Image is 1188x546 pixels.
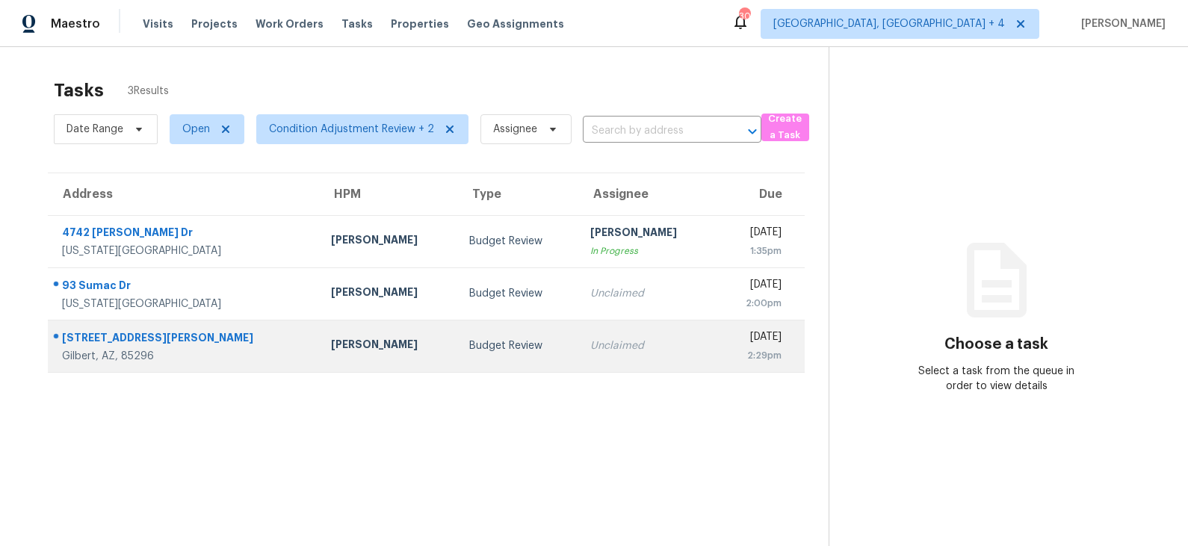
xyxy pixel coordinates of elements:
div: In Progress [590,243,705,258]
th: Due [716,173,805,215]
span: Properties [391,16,449,31]
div: Budget Review [469,286,566,301]
div: Unclaimed [590,286,705,301]
div: 30 [739,9,749,24]
div: [DATE] [728,329,782,348]
input: Search by address [583,120,720,143]
div: 4742 [PERSON_NAME] Dr [62,225,307,243]
span: Work Orders [256,16,324,31]
th: Address [48,173,319,215]
span: [GEOGRAPHIC_DATA], [GEOGRAPHIC_DATA] + 4 [773,16,1005,31]
div: 93 Sumac Dr [62,278,307,297]
div: Gilbert, AZ, 85296 [62,349,307,364]
div: [PERSON_NAME] [331,337,445,356]
div: 2:29pm [728,348,782,363]
span: [PERSON_NAME] [1075,16,1166,31]
span: 3 Results [128,84,169,99]
span: Projects [191,16,238,31]
span: Assignee [493,122,537,137]
span: Open [182,122,210,137]
div: [DATE] [728,225,782,243]
th: Type [457,173,578,215]
span: Maestro [51,16,100,31]
div: [US_STATE][GEOGRAPHIC_DATA] [62,297,307,311]
th: HPM [319,173,457,215]
div: 2:00pm [728,296,782,311]
div: [US_STATE][GEOGRAPHIC_DATA] [62,243,307,258]
button: Create a Task [761,114,809,141]
span: Condition Adjustment Review + 2 [269,122,434,137]
span: Date Range [66,122,123,137]
th: Assignee [578,173,717,215]
span: Tasks [341,19,373,29]
h3: Choose a task [944,337,1048,352]
button: Open [742,121,763,142]
span: Create a Task [769,111,802,145]
div: Unclaimed [590,338,705,353]
span: Visits [143,16,173,31]
div: [PERSON_NAME] [331,285,445,303]
div: [DATE] [728,277,782,296]
div: Budget Review [469,338,566,353]
div: 1:35pm [728,243,782,258]
div: Select a task from the queue in order to view details [913,364,1080,394]
h2: Tasks [54,83,104,98]
span: Geo Assignments [467,16,564,31]
div: [STREET_ADDRESS][PERSON_NAME] [62,330,307,349]
div: Budget Review [469,234,566,249]
div: [PERSON_NAME] [590,225,705,243]
div: [PERSON_NAME] [331,232,445,251]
